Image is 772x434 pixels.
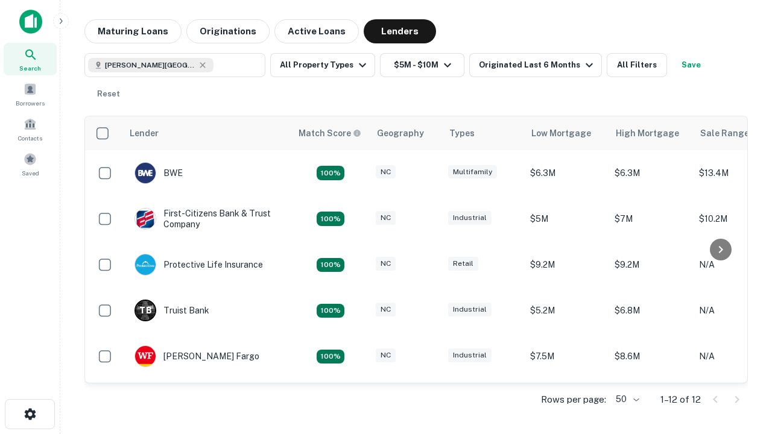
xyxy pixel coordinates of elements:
td: $9.2M [524,242,609,288]
iframe: Chat Widget [712,299,772,357]
th: High Mortgage [609,116,693,150]
button: Lenders [364,19,436,43]
div: Originated Last 6 Months [479,58,596,72]
h6: Match Score [299,127,359,140]
button: Originated Last 6 Months [469,53,602,77]
button: Active Loans [274,19,359,43]
div: NC [376,211,396,225]
div: Protective Life Insurance [134,254,263,275]
div: Multifamily [448,165,497,179]
img: picture [135,254,156,275]
div: Matching Properties: 3, hasApolloMatch: undefined [317,304,344,318]
div: 50 [611,391,641,408]
div: Matching Properties: 2, hasApolloMatch: undefined [317,212,344,226]
td: $7M [609,196,693,242]
td: $8.8M [609,379,693,425]
p: T B [139,304,151,317]
div: First-citizens Bank & Trust Company [134,208,279,230]
button: All Property Types [270,53,375,77]
th: Low Mortgage [524,116,609,150]
div: Matching Properties: 2, hasApolloMatch: undefined [317,258,344,272]
div: Industrial [448,303,492,316]
img: capitalize-icon.png [19,10,42,34]
button: Reset [89,82,128,106]
div: NC [376,257,396,271]
th: Types [442,116,524,150]
th: Lender [122,116,291,150]
button: Maturing Loans [84,19,182,43]
button: All Filters [607,53,667,77]
img: picture [135,209,156,229]
p: 1–12 of 12 [660,392,701,407]
a: Borrowers [4,78,57,110]
div: NC [376,165,396,179]
div: Matching Properties: 2, hasApolloMatch: undefined [317,350,344,364]
th: Geography [370,116,442,150]
div: Sale Range [700,126,749,140]
div: Truist Bank [134,300,209,321]
p: Rows per page: [541,392,606,407]
a: Search [4,43,57,75]
span: [PERSON_NAME][GEOGRAPHIC_DATA], [GEOGRAPHIC_DATA] [105,60,195,71]
button: Save your search to get updates of matches that match your search criteria. [672,53,710,77]
span: Borrowers [16,98,45,108]
div: High Mortgage [616,126,679,140]
td: $5.2M [524,288,609,333]
th: Capitalize uses an advanced AI algorithm to match your search with the best lender. The match sco... [291,116,370,150]
td: $7.5M [524,333,609,379]
div: Types [449,126,475,140]
span: Saved [22,168,39,178]
td: $6.8M [609,288,693,333]
div: Low Mortgage [531,126,591,140]
div: Matching Properties: 2, hasApolloMatch: undefined [317,166,344,180]
td: $9.2M [609,242,693,288]
div: NC [376,303,396,316]
span: Search [19,63,41,73]
td: $5M [524,196,609,242]
span: Contacts [18,133,42,143]
div: [PERSON_NAME] Fargo [134,345,259,367]
div: Capitalize uses an advanced AI algorithm to match your search with the best lender. The match sco... [299,127,361,140]
td: $6.3M [524,150,609,196]
td: $6.3M [609,150,693,196]
button: Originations [186,19,270,43]
img: picture [135,163,156,183]
div: BWE [134,162,183,184]
a: Contacts [4,113,57,145]
div: Industrial [448,348,492,362]
div: NC [376,348,396,362]
a: Saved [4,148,57,180]
button: $5M - $10M [380,53,464,77]
div: Lender [130,126,159,140]
img: picture [135,346,156,366]
div: Retail [448,257,478,271]
div: Industrial [448,211,492,225]
div: Geography [377,126,424,140]
td: $8.8M [524,379,609,425]
td: $8.6M [609,333,693,379]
